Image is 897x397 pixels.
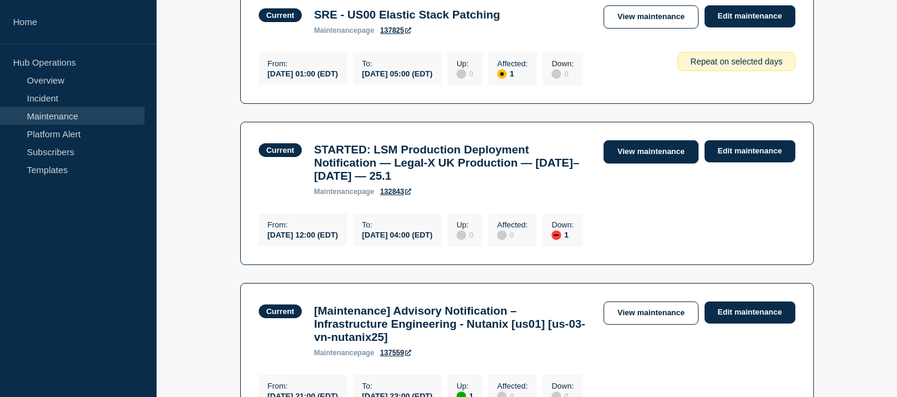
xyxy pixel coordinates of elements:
[457,69,466,79] div: disabled
[314,26,374,35] p: page
[552,230,561,240] div: down
[267,146,295,155] div: Current
[314,349,357,357] span: maintenance
[552,59,574,68] p: Down :
[497,381,528,390] p: Affected :
[268,68,338,78] div: [DATE] 01:00 (EDT)
[705,140,795,162] a: Edit maintenance
[497,220,528,229] p: Affected :
[268,229,338,239] div: [DATE] 12:00 (EDT)
[380,349,411,357] a: 137559
[268,381,338,390] p: From :
[314,187,357,196] span: maintenance
[362,68,433,78] div: [DATE] 05:00 (EDT)
[380,26,411,35] a: 137825
[362,220,433,229] p: To :
[705,5,795,27] a: Edit maintenance
[497,229,528,240] div: 0
[678,52,795,71] div: Repeat on selected days
[457,230,466,240] div: disabled
[457,381,473,390] p: Up :
[457,229,473,240] div: 0
[497,230,507,240] div: disabled
[604,301,698,325] a: View maintenance
[362,59,433,68] p: To :
[267,307,295,316] div: Current
[552,68,574,79] div: 0
[552,69,561,79] div: disabled
[497,69,507,79] div: affected
[552,381,574,390] p: Down :
[267,11,295,20] div: Current
[497,59,528,68] p: Affected :
[457,220,473,229] p: Up :
[604,5,698,29] a: View maintenance
[362,229,433,239] div: [DATE] 04:00 (EDT)
[314,187,374,196] p: page
[268,59,338,68] p: From :
[314,349,374,357] p: page
[314,8,500,21] h3: SRE - US00 Elastic Stack Patching
[552,220,574,229] p: Down :
[705,301,795,324] a: Edit maintenance
[552,229,574,240] div: 1
[268,220,338,229] p: From :
[457,59,473,68] p: Up :
[314,143,592,183] h3: STARTED: LSM Production Deployment Notification — Legal-X UK Production — [DATE]–[DATE] — 25.1
[604,140,698,164] a: View maintenance
[314,304,592,344] h3: [Maintenance] Advisory Notification – Infrastructure Engineering - Nutanix [us01] [us-03-vn-nutan...
[380,187,411,196] a: 132843
[314,26,357,35] span: maintenance
[497,68,528,79] div: 1
[362,381,433,390] p: To :
[457,68,473,79] div: 0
